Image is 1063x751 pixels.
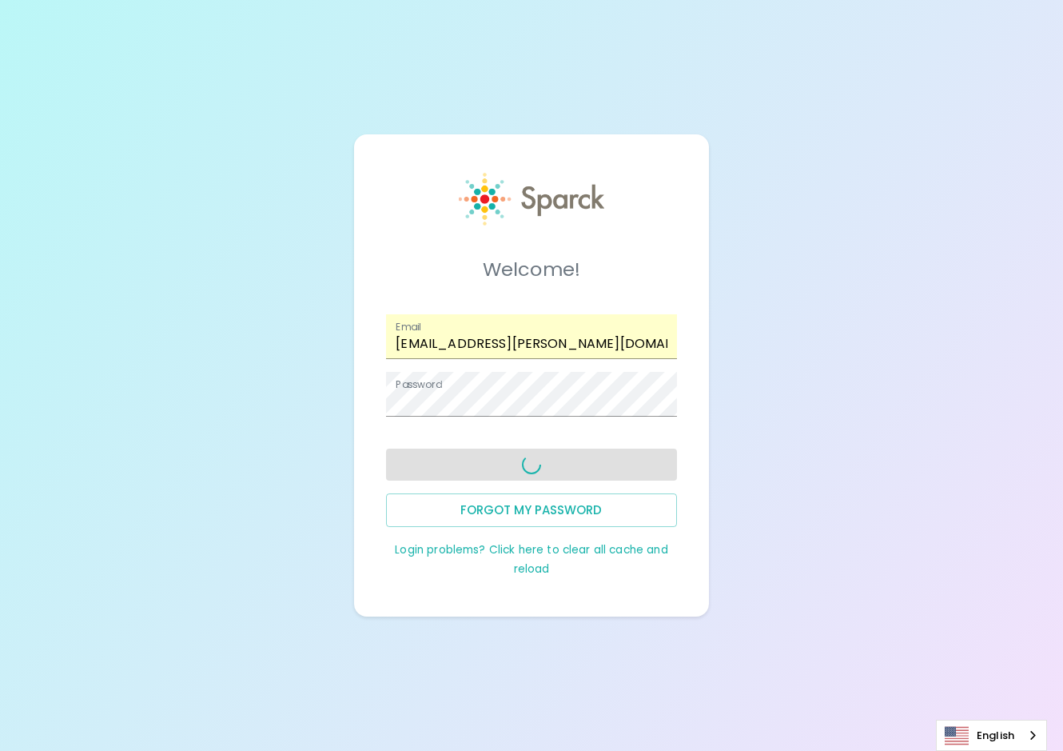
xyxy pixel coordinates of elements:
img: Sparck logo [459,173,604,226]
label: Password [396,377,442,391]
label: Email [396,320,421,334]
a: English [937,721,1046,750]
div: Language [936,720,1047,751]
a: Login problems? Click here to clear all cache and reload [395,542,667,577]
h5: Welcome! [386,257,676,282]
button: Forgot my password [386,493,676,527]
aside: Language selected: English [936,720,1047,751]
